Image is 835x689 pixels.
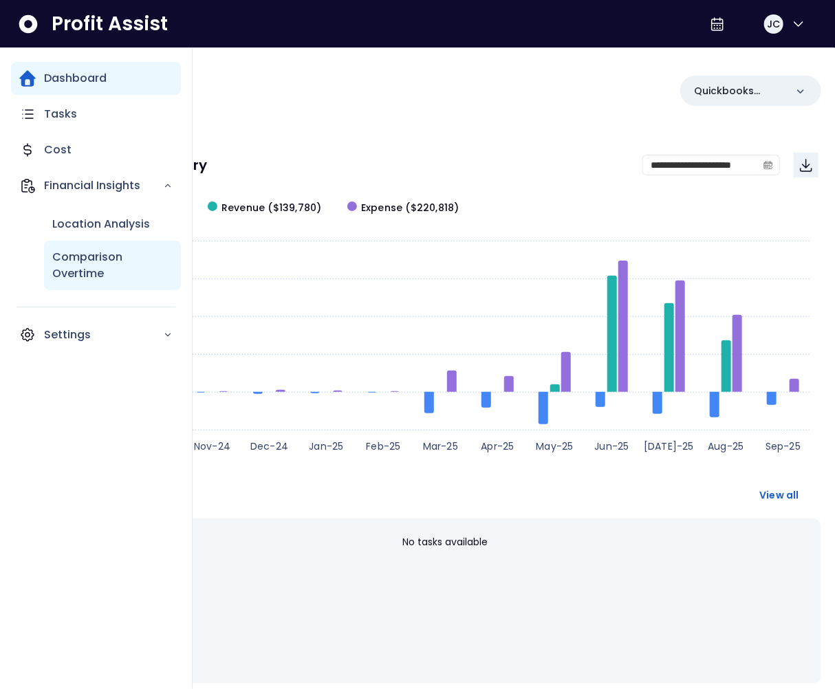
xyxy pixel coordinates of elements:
[44,327,163,343] p: Settings
[763,160,773,170] svg: calendar
[309,439,343,453] text: Jan-25
[644,439,694,453] text: [DATE]-25
[766,439,801,453] text: Sep-25
[708,439,744,453] text: Aug-25
[52,249,173,282] p: Comparison Overtime
[44,177,163,194] p: Financial Insights
[481,439,514,453] text: Apr-25
[536,439,573,453] text: May-25
[80,524,810,560] div: No tasks available
[221,201,322,215] span: Revenue ($139,780)
[52,216,150,232] p: Location Analysis
[194,439,230,453] text: Nov-24
[767,17,780,31] span: JC
[594,439,629,453] text: Jun-25
[44,106,77,122] p: Tasks
[44,142,72,158] p: Cost
[361,201,459,215] span: Expense ($220,818)
[794,153,818,177] button: Download
[748,483,810,507] button: View all
[52,12,168,36] span: Profit Assist
[694,84,785,98] p: Quickbooks Online
[423,439,458,453] text: Mar-25
[366,439,400,453] text: Feb-25
[759,488,799,502] span: View all
[44,70,107,87] p: Dashboard
[250,439,288,453] text: Dec-24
